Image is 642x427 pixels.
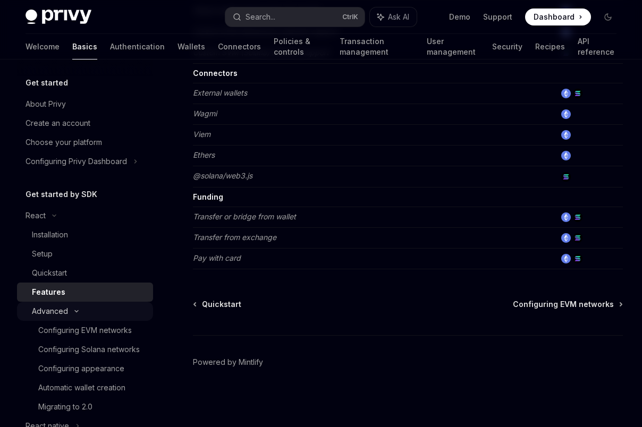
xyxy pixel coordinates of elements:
[561,130,571,140] img: ethereum.png
[340,34,413,59] a: Transaction management
[26,155,127,168] div: Configuring Privy Dashboard
[535,34,565,59] a: Recipes
[17,263,153,283] a: Quickstart
[492,34,522,59] a: Security
[193,88,247,97] em: External wallets
[17,321,153,340] a: Configuring EVM networks
[17,244,153,263] a: Setup
[32,228,68,241] div: Installation
[561,151,571,160] img: ethereum.png
[32,286,65,298] div: Features
[561,109,571,119] img: ethereum.png
[573,89,582,98] img: solana.png
[72,34,97,59] a: Basics
[17,283,153,302] a: Features
[561,233,571,243] img: ethereum.png
[26,188,97,201] h5: Get started by SDK
[110,34,165,59] a: Authentication
[342,13,358,21] span: Ctrl K
[32,247,53,260] div: Setup
[561,254,571,263] img: ethereum.png
[573,212,582,222] img: solana.png
[26,136,102,149] div: Choose your platform
[32,267,67,279] div: Quickstart
[178,34,205,59] a: Wallets
[32,305,68,318] div: Advanced
[388,12,409,22] span: Ask AI
[193,171,252,180] em: @solana/web3.js
[26,76,68,89] h5: Get started
[193,357,263,368] a: Powered by Mintlify
[274,34,327,59] a: Policies & controls
[513,299,614,310] span: Configuring EVM networks
[225,7,365,27] button: Search...CtrlK
[561,89,571,98] img: ethereum.png
[26,34,60,59] a: Welcome
[17,378,153,397] a: Automatic wallet creation
[370,7,417,27] button: Ask AI
[17,114,153,133] a: Create an account
[483,12,512,22] a: Support
[38,343,140,356] div: Configuring Solana networks
[38,381,125,394] div: Automatic wallet creation
[193,212,296,221] em: Transfer or bridge from wallet
[17,340,153,359] a: Configuring Solana networks
[561,212,571,222] img: ethereum.png
[525,8,591,25] a: Dashboard
[38,362,124,375] div: Configuring appearance
[193,69,238,78] strong: Connectors
[573,254,582,263] img: solana.png
[193,130,210,139] em: Viem
[26,10,91,24] img: dark logo
[534,12,575,22] span: Dashboard
[193,150,215,159] em: Ethers
[573,233,582,243] img: solana.png
[17,359,153,378] a: Configuring appearance
[599,8,616,25] button: Toggle dark mode
[193,253,241,262] em: Pay with card
[26,209,46,222] div: React
[17,397,153,416] a: Migrating to 2.0
[449,12,470,22] a: Demo
[427,34,479,59] a: User management
[246,11,275,23] div: Search...
[17,225,153,244] a: Installation
[218,34,261,59] a: Connectors
[193,192,223,201] strong: Funding
[561,172,571,182] img: solana.png
[202,299,241,310] span: Quickstart
[193,109,217,118] em: Wagmi
[17,95,153,114] a: About Privy
[26,117,90,130] div: Create an account
[17,133,153,152] a: Choose your platform
[38,400,92,413] div: Migrating to 2.0
[513,299,622,310] a: Configuring EVM networks
[26,98,66,110] div: About Privy
[193,233,276,242] em: Transfer from exchange
[194,299,241,310] a: Quickstart
[578,34,616,59] a: API reference
[38,324,132,337] div: Configuring EVM networks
